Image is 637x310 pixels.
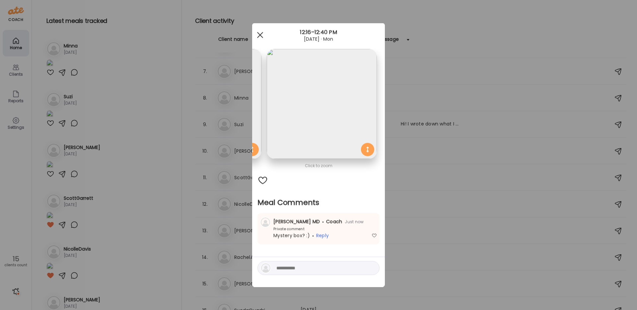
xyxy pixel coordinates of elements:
img: images%2FxVWjEx9XyFcqlHFpv3IDQinqna53%2FtEIktJD0V2oduhU9NAS9%2Fz56AYnUo3XcaV7uu4ns0_1080 [267,49,377,159]
span: Reply [316,232,329,239]
div: [DATE] · Mon [252,37,385,42]
span: Mystery box? :) [273,232,310,239]
div: Private comment [260,227,305,232]
div: 12:16–12:40 PM [252,29,385,37]
img: bg-avatar-default.svg [261,218,270,227]
img: bg-avatar-default.svg [261,264,270,273]
h2: Meal Comments [257,198,380,208]
span: Just now [342,219,364,225]
span: [PERSON_NAME] MD Coach [273,218,342,225]
div: Click to zoom [257,162,380,170]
